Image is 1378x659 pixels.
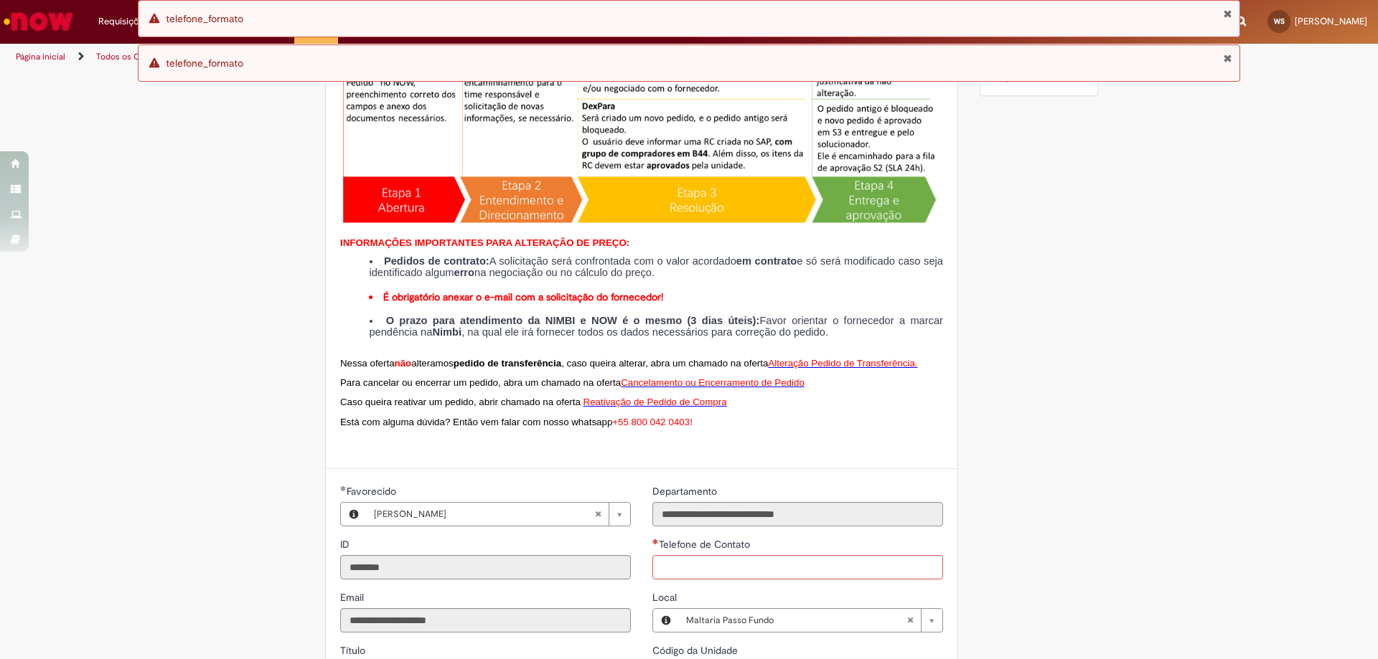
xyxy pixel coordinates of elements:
[768,356,915,369] a: Alteração Pedido de Transferência
[383,290,663,303] strong: É obrigatório anexar o e-mail com a solicitação do fornecedor!
[340,397,581,407] span: Caso queira reativar um pedido, abrir chamado na oferta
[340,591,367,604] span: Somente leitura - Email
[369,316,943,338] li: Favor orientar o fornecedor a marcar pendência na , na qual ele irá fornecer todos os dados neces...
[16,51,65,62] a: Página inicial
[690,417,693,427] span: !
[340,643,368,658] label: Somente leitura - Título
[1295,15,1367,27] span: [PERSON_NAME]
[386,315,760,326] strong: O prazo para atendimento da NIMBI e NOW é o mesmo (3 dias úteis):
[652,485,720,498] span: Somente leitura - Departamento
[11,44,908,70] ul: Trilhas de página
[659,538,753,551] span: Telefone de Contato
[347,485,399,498] span: Necessários - Favorecido
[340,358,395,369] span: Nessa oferta
[652,591,680,604] span: Local
[340,537,352,551] label: Somente leitura - ID
[652,484,720,498] label: Somente leitura - Departamento
[736,255,797,267] strong: em contrato
[587,503,609,526] abbr: Limpar campo Favorecido
[369,256,943,278] li: A solicitação será confrontada com o valor acordado e só será modificado caso seja identificado a...
[96,51,172,62] a: Todos os Catálogos
[340,590,367,605] label: Somente leitura - Email
[340,377,621,388] span: Para cancelar ou encerrar um pedido, abra um chamado na oferta
[652,643,741,658] label: Somente leitura - Código da Unidade
[384,255,489,267] strong: Pedidos de contrato:
[367,503,630,526] a: [PERSON_NAME]Limpar campo Favorecido
[340,644,368,657] span: Somente leitura - Título
[621,376,805,388] a: Cancelamento ou Encerramento de Pedido
[166,12,243,25] span: telefone_formato
[395,358,412,369] span: não
[374,503,594,526] span: [PERSON_NAME]
[652,539,659,544] span: Necessários
[340,485,347,491] span: Obrigatório Preenchido
[1223,52,1232,64] button: Fechar Notificação
[454,267,475,278] strong: erro
[166,57,243,70] span: telefone_formato
[653,609,679,632] button: Local, Visualizar este registro Maltaria Passo Fundo
[340,417,612,427] span: Está com alguma dúvida? Então vem falar com nosso whatsapp
[340,608,631,632] input: Email
[411,358,768,369] span: alteramos , caso queira alterar, abra um chamado na oferta
[621,377,805,388] span: Cancelamento ou Encerramento de Pedido
[583,397,727,407] span: Reativação de Pedido de Compra
[340,555,631,579] input: ID
[340,538,352,551] span: Somente leitura - ID
[768,358,915,369] span: Alteração Pedido de Transferência
[686,609,906,632] span: Maltaria Passo Fundo
[454,358,561,369] strong: pedido de transferência
[98,14,149,29] span: Requisições
[899,609,921,632] abbr: Limpar campo Local
[1274,16,1285,26] span: WS
[1223,8,1232,19] button: Fechar Notificação
[652,644,741,657] span: Somente leitura - Código da Unidade
[652,502,943,526] input: Departamento
[915,358,918,369] span: .
[583,395,727,407] a: Reativação de Pedido de Compra
[612,417,690,427] span: +55 800 042 0403
[340,237,629,248] span: INFORMAÇÕES IMPORTANTES PARA ALTERAÇÃO DE PREÇO:
[1,7,75,36] img: ServiceNow
[679,609,942,632] a: Maltaria Passo FundoLimpar campo Local
[432,326,461,338] strong: Nimbi
[652,555,943,579] input: Telefone de Contato
[341,503,367,526] button: Favorecido, Visualizar este registro Wallyson De Paiva Sousa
